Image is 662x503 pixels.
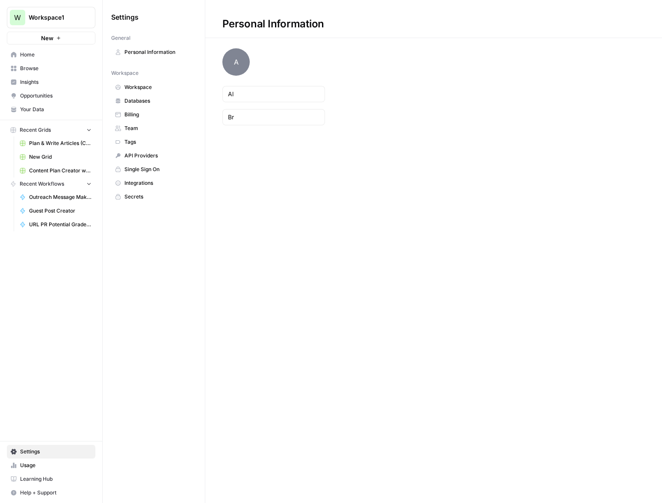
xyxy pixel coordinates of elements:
[41,34,53,42] span: New
[111,163,196,176] a: Single Sign On
[7,124,95,136] button: Recent Grids
[29,167,92,175] span: Content Plan Creator with Brand Kit (COM Test) Grid
[20,106,92,113] span: Your Data
[7,486,95,500] button: Help + Support
[7,7,95,28] button: Workspace: Workspace1
[7,472,95,486] a: Learning Hub
[222,48,250,76] span: A
[29,193,92,201] span: Outreach Message Maker - PR Campaigns
[111,108,196,121] a: Billing
[29,207,92,215] span: Guest Post Creator
[124,193,192,201] span: Secrets
[20,475,92,483] span: Learning Hub
[16,164,95,178] a: Content Plan Creator with Brand Kit (COM Test) Grid
[124,83,192,91] span: Workspace
[7,32,95,44] button: New
[7,459,95,472] a: Usage
[111,121,196,135] a: Team
[29,139,92,147] span: Plan & Write Articles (COM)
[20,126,51,134] span: Recent Grids
[29,13,80,22] span: Workspace1
[111,12,139,22] span: Settings
[7,445,95,459] a: Settings
[124,138,192,146] span: Tags
[16,190,95,204] a: Outreach Message Maker - PR Campaigns
[111,190,196,204] a: Secrets
[7,75,95,89] a: Insights
[20,489,92,497] span: Help + Support
[111,45,196,59] a: Personal Information
[7,62,95,75] a: Browse
[111,94,196,108] a: Databases
[20,78,92,86] span: Insights
[29,153,92,161] span: New Grid
[111,149,196,163] a: API Providers
[14,12,21,23] span: W
[16,136,95,150] a: Plan & Write Articles (COM)
[124,97,192,105] span: Databases
[20,462,92,469] span: Usage
[111,80,196,94] a: Workspace
[7,178,95,190] button: Recent Workflows
[7,89,95,103] a: Opportunities
[7,48,95,62] a: Home
[124,166,192,173] span: Single Sign On
[111,69,139,77] span: Workspace
[16,204,95,218] a: Guest Post Creator
[124,152,192,160] span: API Providers
[7,103,95,116] a: Your Data
[20,51,92,59] span: Home
[20,180,64,188] span: Recent Workflows
[16,150,95,164] a: New Grid
[16,218,95,231] a: URL PR Potential Grader (Beta)
[124,48,192,56] span: Personal Information
[111,135,196,149] a: Tags
[20,65,92,72] span: Browse
[124,179,192,187] span: Integrations
[124,124,192,132] span: Team
[111,176,196,190] a: Integrations
[124,111,192,118] span: Billing
[205,17,341,31] div: Personal Information
[111,34,130,42] span: General
[29,221,92,228] span: URL PR Potential Grader (Beta)
[20,448,92,456] span: Settings
[20,92,92,100] span: Opportunities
